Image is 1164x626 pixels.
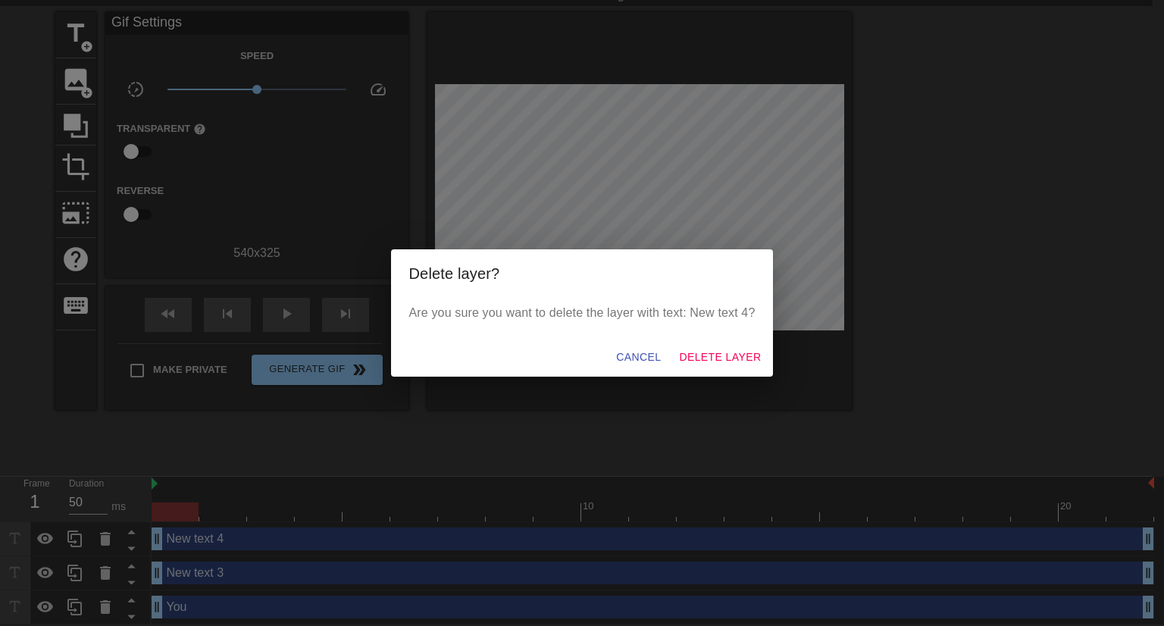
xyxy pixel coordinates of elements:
[610,343,667,371] button: Cancel
[679,348,761,367] span: Delete Layer
[409,304,756,322] p: Are you sure you want to delete the layer with text: New text 4?
[673,343,767,371] button: Delete Layer
[409,261,756,286] h2: Delete layer?
[616,348,661,367] span: Cancel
